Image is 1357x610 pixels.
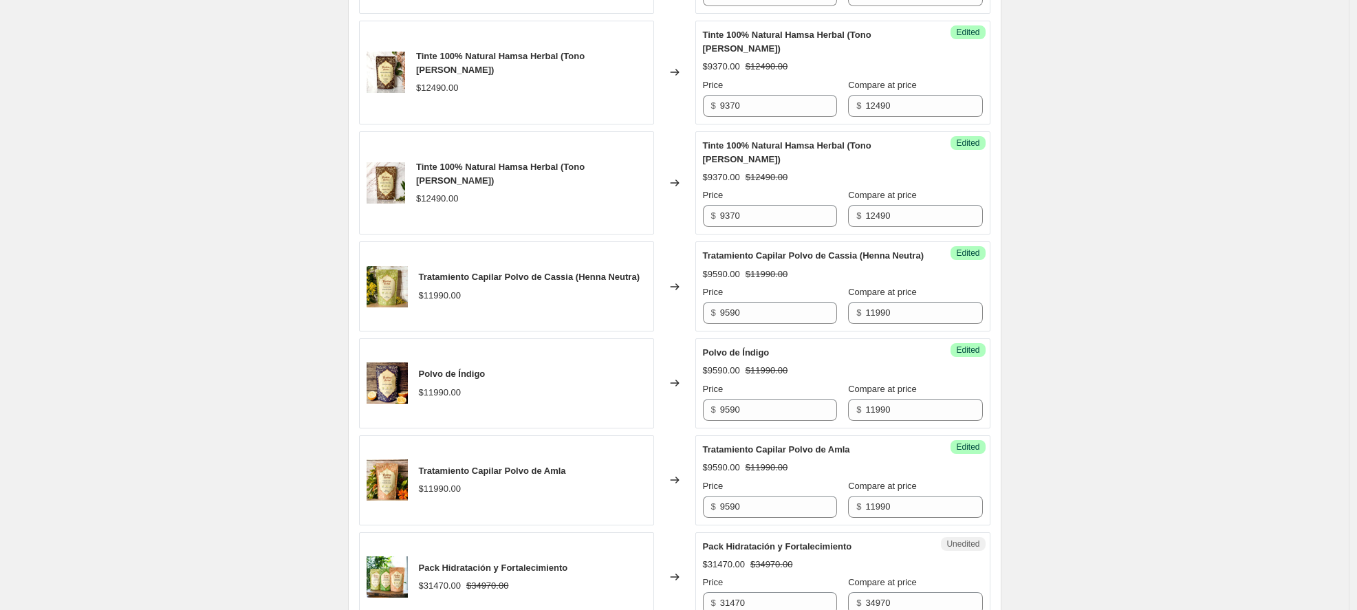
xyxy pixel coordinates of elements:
[419,466,566,476] span: Tratamiento Capilar Polvo de Amla
[711,404,716,415] span: $
[703,30,871,54] span: Tinte 100% Natural Hamsa Herbal (Tono [PERSON_NAME])
[703,384,724,394] span: Price
[466,579,508,593] strike: $34970.00
[419,289,461,303] div: $11990.00
[367,162,405,204] img: tinte-100-natural-hamsa-herbal-tono-castano-claro-847807_80x.jpg
[703,287,724,297] span: Price
[367,52,405,93] img: tinte-100-natural-hamsa-herbal-tono-castano-890496_80x.jpg
[703,444,850,455] span: Tratamiento Capilar Polvo de Amla
[956,138,979,149] span: Edited
[848,80,917,90] span: Compare at price
[416,192,458,206] div: $12490.00
[367,459,408,501] img: tratamiento-capilar-polvo-de-amla-696293_80x.jpg
[956,345,979,356] span: Edited
[848,577,917,587] span: Compare at price
[703,347,770,358] span: Polvo de Índigo
[746,171,788,184] strike: $12490.00
[419,386,461,400] div: $11990.00
[856,404,861,415] span: $
[703,250,924,261] span: Tratamiento Capilar Polvo de Cassia (Henna Neutra)
[419,369,486,379] span: Polvo de Índigo
[703,171,740,184] div: $9370.00
[703,461,740,475] div: $9590.00
[848,481,917,491] span: Compare at price
[416,81,458,95] div: $12490.00
[419,482,461,496] div: $11990.00
[703,364,740,378] div: $9590.00
[416,51,585,75] span: Tinte 100% Natural Hamsa Herbal (Tono [PERSON_NAME])
[419,579,461,593] div: $31470.00
[711,210,716,221] span: $
[703,577,724,587] span: Price
[711,598,716,608] span: $
[703,190,724,200] span: Price
[856,100,861,111] span: $
[416,162,585,186] span: Tinte 100% Natural Hamsa Herbal (Tono [PERSON_NAME])
[856,307,861,318] span: $
[367,266,408,307] img: tratamiento-capilar-polvo-de-cassia-henna-neutra-339238_80x.jpg
[856,501,861,512] span: $
[956,27,979,38] span: Edited
[419,272,640,282] span: Tratamiento Capilar Polvo de Cassia (Henna Neutra)
[703,268,740,281] div: $9590.00
[856,598,861,608] span: $
[703,541,852,552] span: Pack Hidratación y Fortalecimiento
[848,287,917,297] span: Compare at price
[419,563,568,573] span: Pack Hidratación y Fortalecimiento
[703,60,740,74] div: $9370.00
[746,268,788,281] strike: $11990.00
[750,558,792,571] strike: $34970.00
[746,461,788,475] strike: $11990.00
[711,501,716,512] span: $
[746,60,788,74] strike: $12490.00
[703,80,724,90] span: Price
[711,307,716,318] span: $
[848,384,917,394] span: Compare at price
[856,210,861,221] span: $
[703,140,871,164] span: Tinte 100% Natural Hamsa Herbal (Tono [PERSON_NAME])
[956,248,979,259] span: Edited
[848,190,917,200] span: Compare at price
[711,100,716,111] span: $
[703,481,724,491] span: Price
[703,558,745,571] div: $31470.00
[956,442,979,453] span: Edited
[746,364,788,378] strike: $11990.00
[367,362,408,404] img: polvo-de-indigo-591598_80x.jpg
[946,538,979,549] span: Unedited
[367,556,408,598] img: pack-hidratacion-y-fortalecimiento-844679_80x.jpg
